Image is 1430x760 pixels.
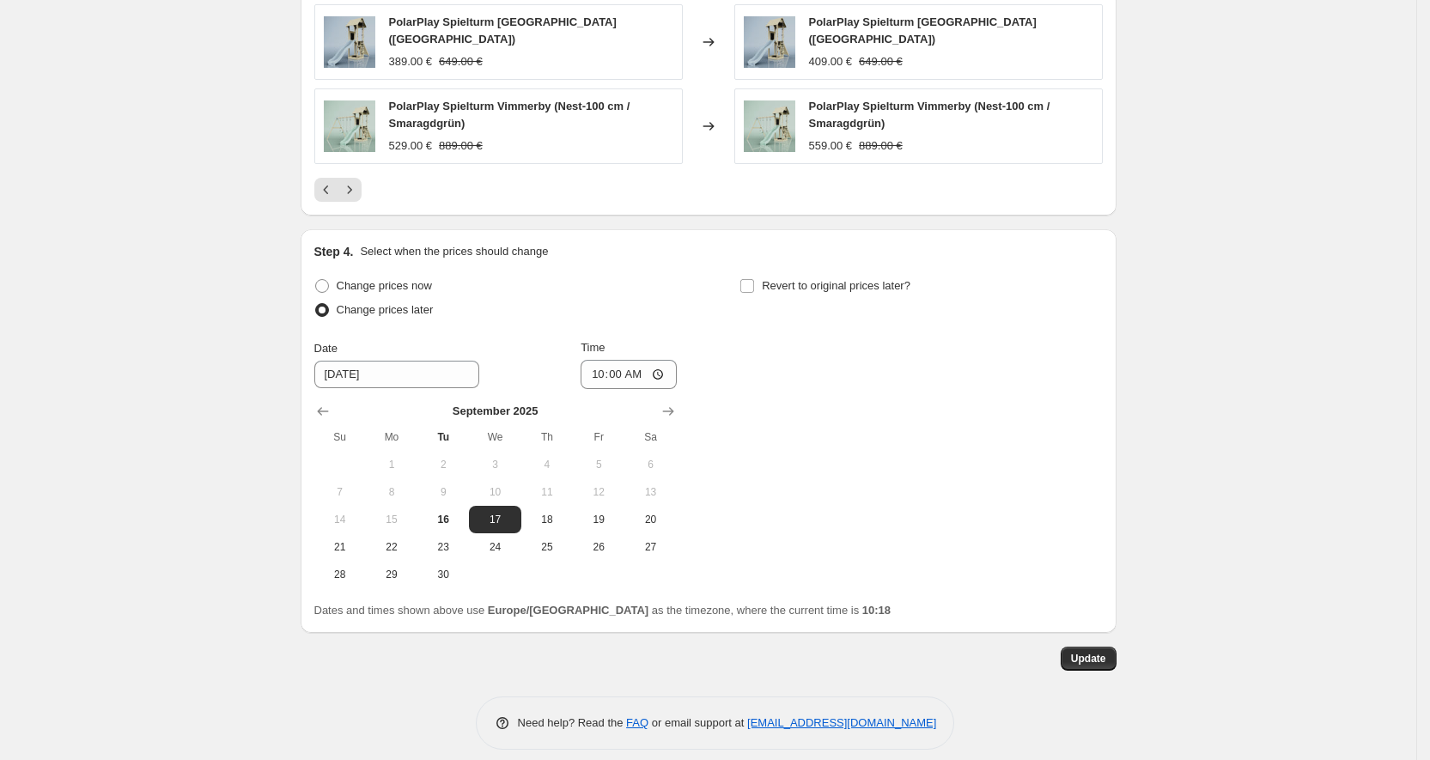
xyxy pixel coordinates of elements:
[580,540,618,554] span: 26
[439,137,483,155] strike: 889.00 €
[631,485,669,499] span: 13
[321,568,359,581] span: 28
[314,561,366,588] button: Sunday September 28 2025
[417,561,469,588] button: Tuesday September 30 2025
[469,423,520,451] th: Wednesday
[624,478,676,506] button: Saturday September 13 2025
[389,15,617,46] span: PolarPlay Spielturm [GEOGRAPHIC_DATA] ([GEOGRAPHIC_DATA])
[809,137,853,155] div: 559.00 €
[321,540,359,554] span: 21
[389,100,630,130] span: PolarPlay Spielturm Vimmerby (Nest-100 cm / Smaragdgrün)
[476,485,514,499] span: 10
[314,423,366,451] th: Sunday
[624,506,676,533] button: Saturday September 20 2025
[424,540,462,554] span: 23
[624,423,676,451] th: Saturday
[373,458,411,471] span: 1
[366,478,417,506] button: Monday September 8 2025
[366,533,417,561] button: Monday September 22 2025
[366,561,417,588] button: Monday September 29 2025
[488,604,648,617] b: Europe/[GEOGRAPHIC_DATA]
[476,458,514,471] span: 3
[337,279,432,292] span: Change prices now
[311,399,335,423] button: Show previous month, August 2025
[626,716,648,729] a: FAQ
[528,540,566,554] span: 25
[581,360,677,389] input: 12:00
[809,100,1050,130] span: PolarPlay Spielturm Vimmerby (Nest-100 cm / Smaragdgrün)
[744,100,795,152] img: polarplay-spielturm-vimmerby-etds1-mg-1_80x.jpg
[314,178,362,202] nav: Pagination
[424,513,462,526] span: 16
[624,533,676,561] button: Saturday September 27 2025
[631,458,669,471] span: 6
[424,430,462,444] span: Tu
[424,485,462,499] span: 9
[366,423,417,451] th: Monday
[417,478,469,506] button: Tuesday September 9 2025
[314,243,354,260] h2: Step 4.
[469,478,520,506] button: Wednesday September 10 2025
[439,53,483,70] strike: 649.00 €
[417,533,469,561] button: Tuesday September 23 2025
[580,458,618,471] span: 5
[656,399,680,423] button: Show next month, October 2025
[521,533,573,561] button: Thursday September 25 2025
[417,506,469,533] button: Today Tuesday September 16 2025
[518,716,627,729] span: Need help? Read the
[424,458,462,471] span: 2
[580,513,618,526] span: 19
[338,178,362,202] button: Next
[573,423,624,451] th: Friday
[809,15,1037,46] span: PolarPlay Spielturm [GEOGRAPHIC_DATA] ([GEOGRAPHIC_DATA])
[624,451,676,478] button: Saturday September 6 2025
[314,342,338,355] span: Date
[631,430,669,444] span: Sa
[580,430,618,444] span: Fr
[631,540,669,554] span: 27
[373,485,411,499] span: 8
[573,506,624,533] button: Friday September 19 2025
[859,137,903,155] strike: 889.00 €
[862,604,891,617] b: 10:18
[744,16,795,68] img: SP004-Blue-1.978_80x.jpg
[762,279,910,292] span: Revert to original prices later?
[631,513,669,526] span: 20
[521,478,573,506] button: Thursday September 11 2025
[324,16,375,68] img: SP004-Blue-1.978_80x.jpg
[747,716,936,729] a: [EMAIL_ADDRESS][DOMAIN_NAME]
[476,430,514,444] span: We
[373,568,411,581] span: 29
[476,540,514,554] span: 24
[389,53,433,70] div: 389.00 €
[580,485,618,499] span: 12
[528,458,566,471] span: 4
[469,451,520,478] button: Wednesday September 3 2025
[321,513,359,526] span: 14
[521,423,573,451] th: Thursday
[528,513,566,526] span: 18
[314,361,479,388] input: 9/16/2025
[573,478,624,506] button: Friday September 12 2025
[417,423,469,451] th: Tuesday
[366,451,417,478] button: Monday September 1 2025
[476,513,514,526] span: 17
[581,341,605,354] span: Time
[417,451,469,478] button: Tuesday September 2 2025
[389,137,433,155] div: 529.00 €
[366,506,417,533] button: Monday September 15 2025
[373,513,411,526] span: 15
[469,506,520,533] button: Wednesday September 17 2025
[373,430,411,444] span: Mo
[469,533,520,561] button: Wednesday September 24 2025
[573,451,624,478] button: Friday September 5 2025
[1071,652,1106,666] span: Update
[321,485,359,499] span: 7
[314,478,366,506] button: Sunday September 7 2025
[528,430,566,444] span: Th
[809,53,853,70] div: 409.00 €
[1061,647,1117,671] button: Update
[314,604,891,617] span: Dates and times shown above use as the timezone, where the current time is
[360,243,548,260] p: Select when the prices should change
[324,100,375,152] img: polarplay-spielturm-vimmerby-etds1-mg-1_80x.jpg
